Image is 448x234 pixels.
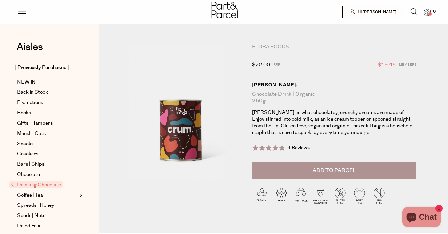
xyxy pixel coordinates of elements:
button: Add to Parcel [252,162,416,179]
a: Books [17,109,77,117]
a: Muesli | Oats [17,130,77,138]
span: Drinking Chocolate [9,181,63,188]
span: Add to Parcel [313,167,356,174]
span: Gifts | Hampers [17,119,53,127]
img: P_P-ICONS-Live_Bec_V11_Dairy_Free.svg [350,186,369,205]
span: Chocolate [17,171,40,179]
span: Aisles [17,40,43,54]
img: P_P-ICONS-Live_Bec_V11_Fair_Trade.svg [291,186,311,205]
span: $19.45 [378,61,396,69]
a: Promotions [17,99,77,107]
span: Back In Stock [17,88,48,96]
a: Crackers [17,150,77,158]
button: Expand/Collapse Coffee | Tea [78,191,82,199]
span: Hi [PERSON_NAME] [356,9,396,15]
img: Part&Parcel [211,2,238,18]
span: Previously Purchased [15,64,69,71]
span: Seeds | Nuts [17,212,45,220]
span: Promotions [17,99,43,107]
div: Flora Foods [252,44,416,50]
img: P_P-ICONS-Live_Bec_V11_Recyclable_Packaging.svg [311,186,330,205]
img: P_P-ICONS-Live_Bec_V11_GMO_Free.svg [369,186,389,205]
span: Muesli | Oats [17,130,46,138]
p: [PERSON_NAME]. is what chocolatey, crunchy dreams are made of. Enjoy stirred into cold milk, as a... [252,109,416,136]
span: Dried Fruit [17,222,42,230]
a: Snacks [17,140,77,148]
span: Crackers [17,150,38,158]
a: Previously Purchased [17,64,77,72]
span: Bars | Chips [17,160,44,168]
span: 0 [431,9,437,15]
a: Bars | Chips [17,160,77,168]
span: Books [17,109,31,117]
a: Aisles [17,42,43,59]
a: Coffee | Tea [17,191,77,199]
a: Chocolate [17,171,77,179]
div: Chocolate Drink | Organic 250g [252,91,416,104]
span: RRP [273,61,280,69]
span: $22.00 [252,61,270,69]
img: P_P-ICONS-Live_Bec_V11_Gluten_Free.svg [330,186,350,205]
a: Drinking Chocolate [11,181,77,189]
inbox-online-store-chat: Shopify online store chat [400,207,443,229]
img: Crum. [119,44,242,189]
a: Seeds | Nuts [17,212,77,220]
a: Dried Fruit [17,222,77,230]
a: Gifts | Hampers [17,119,77,127]
a: Back In Stock [17,88,77,96]
a: 0 [424,9,431,16]
span: NEW IN [17,78,36,86]
span: Coffee | Tea [17,191,43,199]
span: Snacks [17,140,33,148]
a: Hi [PERSON_NAME] [342,6,404,18]
img: P_P-ICONS-Live_Bec_V11_Organic.svg [252,186,272,205]
span: Members [399,61,416,69]
a: Spreads | Honey [17,202,77,209]
img: P_P-ICONS-Live_Bec_V11_Vegan.svg [272,186,291,205]
span: Spreads | Honey [17,202,54,209]
span: 4 Reviews [288,145,310,151]
a: NEW IN [17,78,77,86]
div: [PERSON_NAME]. [252,81,416,88]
